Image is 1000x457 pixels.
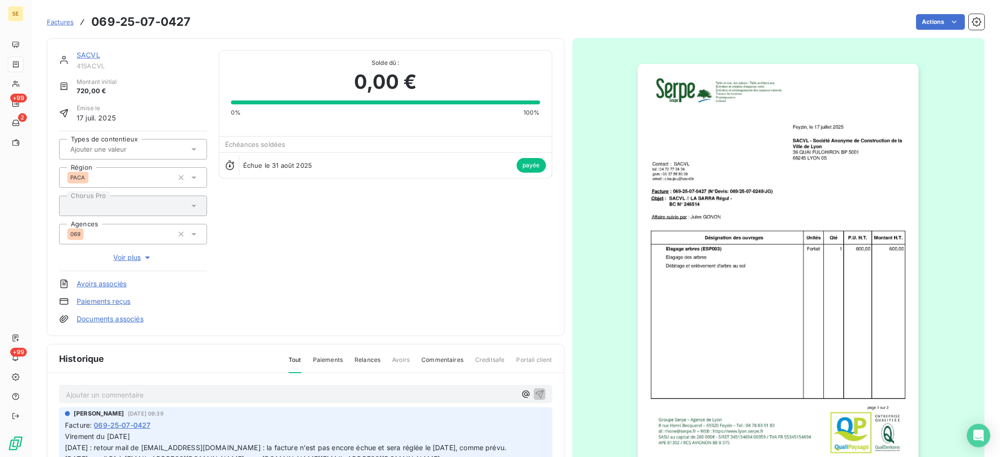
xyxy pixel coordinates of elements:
span: Historique [59,352,104,365]
h3: 069-25-07-0427 [91,13,190,31]
div: SE [8,6,23,21]
input: Ajouter une valeur [69,145,167,154]
img: Logo LeanPay [8,436,23,451]
span: Tout [289,356,301,373]
span: Échue le 31 août 2025 [243,161,312,169]
span: Paiements [313,356,343,372]
span: Montant initial [77,78,117,86]
span: [PERSON_NAME] [74,409,124,418]
span: PACA [70,175,85,180]
span: Facture : [65,420,92,430]
span: Voir plus [113,253,152,262]
span: Factures [47,18,74,26]
span: payée [517,158,546,173]
a: Paiements reçus [77,297,130,306]
span: Échéances soldées [225,140,286,148]
span: Creditsafe [475,356,505,372]
a: Avoirs associés [77,279,126,289]
a: Documents associés [77,314,144,324]
span: 720,00 € [77,86,117,96]
span: Émise le [77,104,116,113]
button: Actions [916,14,965,30]
span: 0% [231,108,241,117]
span: 2 [18,113,27,122]
span: Solde dû : [231,59,540,67]
span: Avoirs [392,356,410,372]
span: 0,00 € [354,67,417,97]
span: [DATE] 09:39 [128,411,164,417]
a: Factures [47,17,74,27]
span: 100% [523,108,540,117]
span: Relances [354,356,380,372]
span: 069-25-07-0427 [94,420,150,430]
span: 17 juil. 2025 [77,113,116,123]
button: Voir plus [59,252,207,263]
a: SACVL [77,51,100,59]
span: 41SACVL [77,62,207,70]
span: Commentaires [421,356,463,372]
span: 069 [70,231,81,237]
span: Portail client [516,356,552,372]
div: Open Intercom Messenger [967,424,990,447]
span: +99 [10,348,27,357]
span: +99 [10,94,27,102]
